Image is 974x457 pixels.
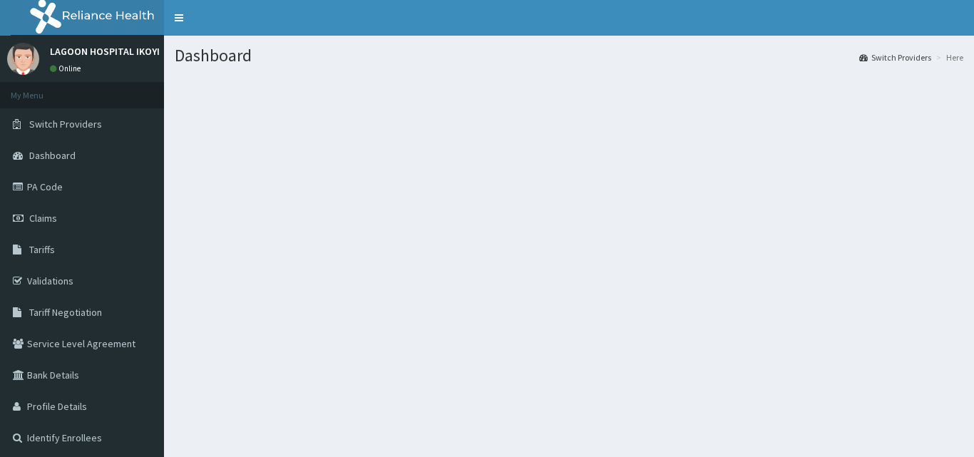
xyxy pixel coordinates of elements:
[29,212,57,225] span: Claims
[7,43,39,75] img: User Image
[175,46,963,65] h1: Dashboard
[859,51,931,63] a: Switch Providers
[50,63,84,73] a: Online
[29,118,102,130] span: Switch Providers
[933,51,963,63] li: Here
[29,149,76,162] span: Dashboard
[29,306,102,319] span: Tariff Negotiation
[29,243,55,256] span: Tariffs
[50,46,160,56] p: LAGOON HOSPITAL IKOYI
